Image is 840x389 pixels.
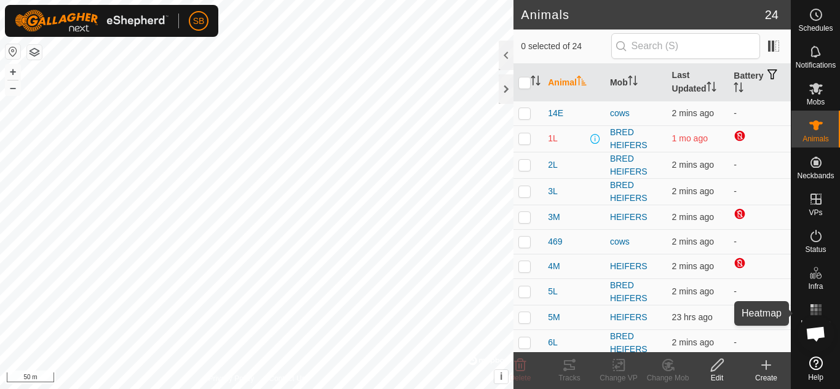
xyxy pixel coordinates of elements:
[610,107,662,120] div: cows
[610,311,662,324] div: HEIFERS
[729,229,791,254] td: -
[521,7,765,22] h2: Animals
[594,372,643,383] div: Change VP
[6,44,20,59] button: Reset Map
[729,64,791,101] th: Battery
[610,179,662,205] div: BRED HEIFERS
[807,98,825,106] span: Mobs
[729,152,791,178] td: -
[6,65,20,79] button: +
[791,352,840,386] a: Help
[672,312,713,322] span: 16 Sept 2025, 6:34 pm
[610,235,662,248] div: cows
[548,285,558,298] span: 5L
[548,336,558,349] span: 6L
[667,64,729,101] th: Last Updated
[765,6,779,24] span: 24
[548,235,562,248] span: 469
[796,61,836,69] span: Notifications
[734,84,743,94] p-sorticon: Activate to sort
[548,185,558,198] span: 3L
[193,15,205,28] span: SB
[610,211,662,224] div: HEIFERS
[208,373,255,384] a: Privacy Policy
[610,330,662,356] div: BRED HEIFERS
[672,133,708,143] span: 2 Aug 2025, 5:03 am
[801,320,831,327] span: Heatmap
[808,374,823,381] span: Help
[798,315,834,352] div: Open chat
[15,10,168,32] img: Gallagher Logo
[672,160,714,170] span: 17 Sept 2025, 5:34 pm
[729,178,791,205] td: -
[548,132,558,145] span: 1L
[6,81,20,95] button: –
[672,212,714,222] span: 17 Sept 2025, 5:34 pm
[548,260,560,273] span: 4M
[610,152,662,178] div: BRED HEIFERS
[729,329,791,356] td: -
[548,311,560,324] span: 5M
[545,372,594,383] div: Tracks
[692,372,742,383] div: Edit
[672,237,714,246] span: 17 Sept 2025, 5:33 pm
[797,172,834,179] span: Neckbands
[729,101,791,125] td: -
[611,33,760,59] input: Search (S)
[548,211,560,224] span: 3M
[510,374,531,382] span: Delete
[809,209,822,216] span: VPs
[672,286,714,296] span: 17 Sept 2025, 5:34 pm
[643,372,692,383] div: Change Mob
[610,126,662,152] div: BRED HEIFERS
[742,372,791,383] div: Create
[802,135,829,143] span: Animals
[531,77,541,87] p-sorticon: Activate to sort
[729,278,791,305] td: -
[500,371,502,382] span: i
[628,77,638,87] p-sorticon: Activate to sort
[672,337,714,347] span: 17 Sept 2025, 5:34 pm
[610,279,662,305] div: BRED HEIFERS
[494,370,508,383] button: i
[707,84,716,93] p-sorticon: Activate to sort
[605,64,667,101] th: Mob
[548,159,558,171] span: 2L
[672,261,714,271] span: 17 Sept 2025, 5:34 pm
[805,246,826,253] span: Status
[610,260,662,273] div: HEIFERS
[548,107,563,120] span: 14E
[798,25,833,32] span: Schedules
[577,77,587,87] p-sorticon: Activate to sort
[672,186,714,196] span: 17 Sept 2025, 5:34 pm
[808,283,823,290] span: Infra
[543,64,605,101] th: Animal
[269,373,305,384] a: Contact Us
[27,45,42,60] button: Map Layers
[672,108,714,118] span: 17 Sept 2025, 5:34 pm
[521,40,611,53] span: 0 selected of 24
